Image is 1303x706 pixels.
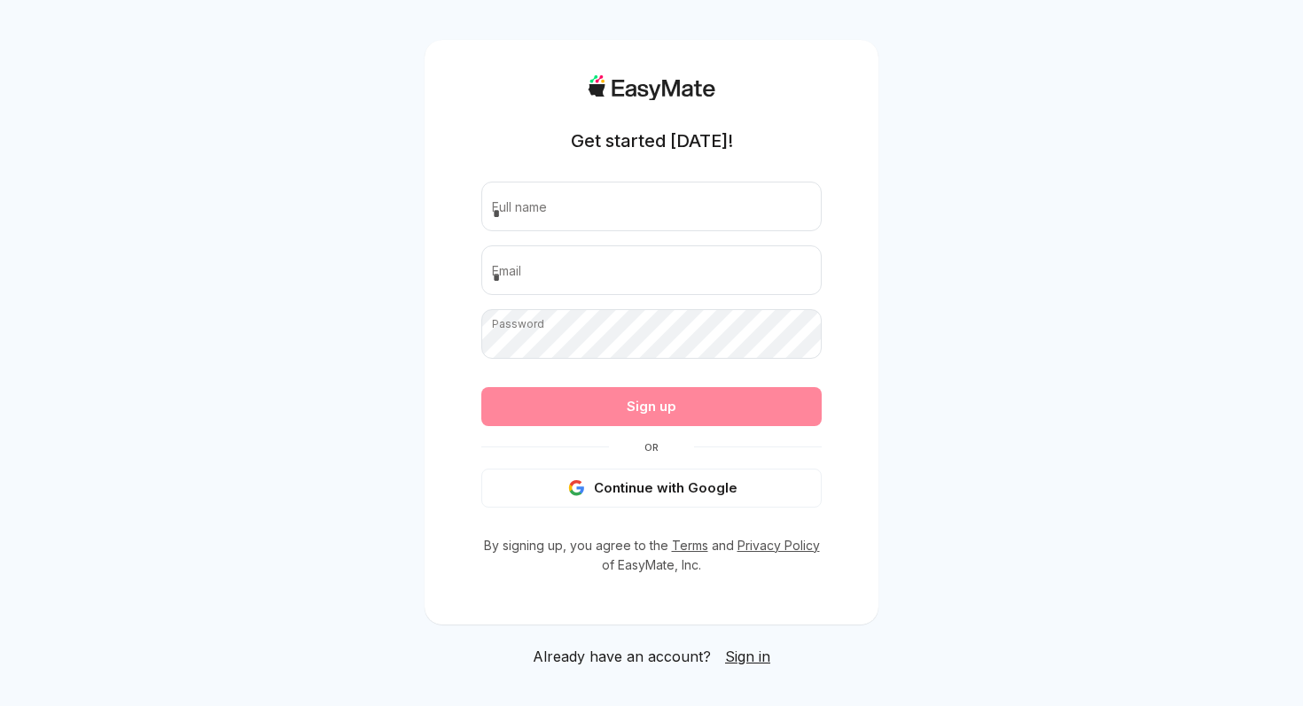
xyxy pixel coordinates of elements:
a: Terms [672,538,708,553]
p: By signing up, you agree to the and of EasyMate, Inc. [481,536,822,575]
a: Sign in [725,646,770,667]
span: Sign in [725,648,770,665]
h1: Get started [DATE]! [571,128,733,153]
span: Or [609,440,694,454]
a: Privacy Policy [737,538,820,553]
button: Continue with Google [481,469,822,508]
span: Already have an account? [533,646,711,667]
